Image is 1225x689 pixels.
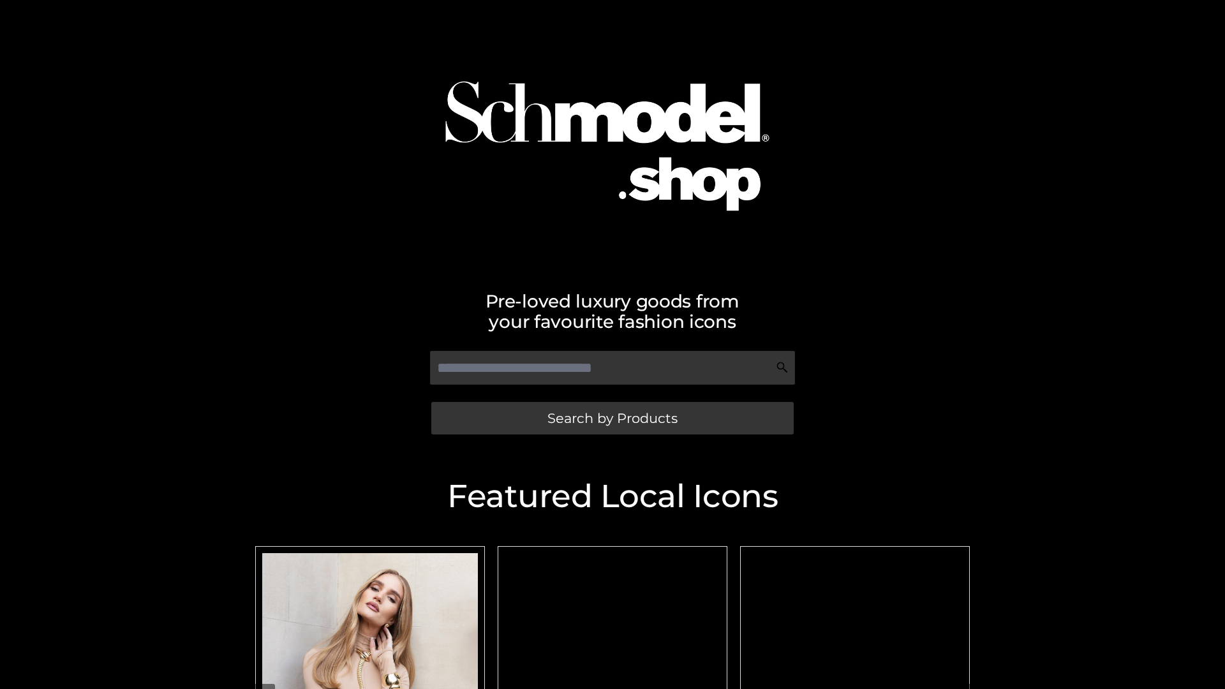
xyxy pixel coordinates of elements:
h2: Featured Local Icons​ [249,480,976,512]
img: Search Icon [776,361,789,374]
a: Search by Products [431,402,794,434]
span: Search by Products [547,411,678,425]
h2: Pre-loved luxury goods from your favourite fashion icons [249,291,976,332]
